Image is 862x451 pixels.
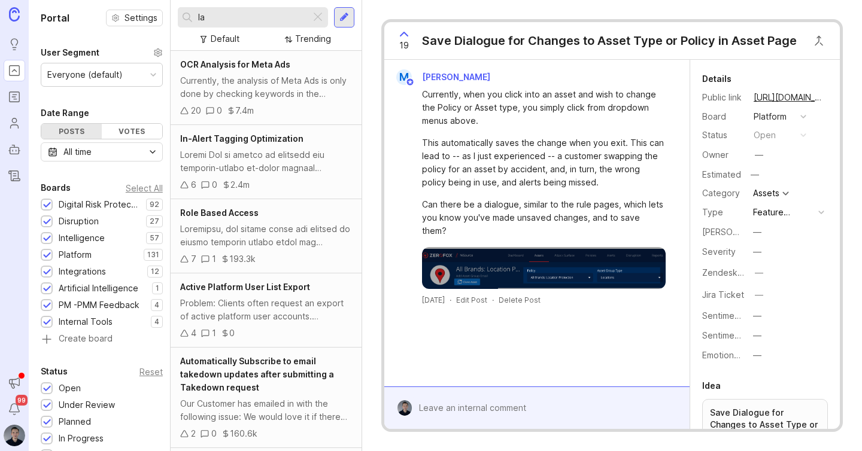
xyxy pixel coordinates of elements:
[180,208,259,218] span: Role Based Access
[217,104,222,117] div: 0
[229,327,235,340] div: 0
[753,225,761,239] div: —
[59,265,106,278] div: Integrations
[702,91,744,104] div: Public link
[405,78,414,87] img: member badge
[154,300,159,310] p: 4
[4,112,25,134] a: Users
[59,432,104,445] div: In Progress
[191,427,196,440] div: 2
[154,317,159,327] p: 4
[211,427,217,440] div: 0
[422,198,666,237] div: Can there be a dialogue, similar to the rule pages, which lets you know you've made unsaved chang...
[41,45,99,60] div: User Segment
[59,198,140,211] div: Digital Risk Protection
[229,252,256,266] div: 193.3k
[230,427,257,440] div: 160.6k
[4,398,25,420] button: Notifications
[191,178,196,191] div: 6
[212,327,216,340] div: 1
[171,125,362,199] a: In-Alert Tagging OptimizationLoremi Dol si ametco ad elitsedd eiu temporin-utlabo et-dolor magnaa...
[211,32,239,45] div: Default
[396,69,412,85] div: M
[125,12,157,24] span: Settings
[753,329,761,342] div: —
[230,178,250,191] div: 2.4m
[180,59,290,69] span: OCR Analysis for Meta Ads
[102,124,162,139] div: Votes
[59,215,99,228] div: Disruption
[59,298,139,312] div: PM -PMM Feedback
[4,425,25,446] img: James Gay
[235,104,254,117] div: 7.4m
[41,181,71,195] div: Boards
[63,145,92,159] div: All time
[150,233,159,243] p: 57
[139,368,163,375] div: Reset
[751,265,767,281] button: Zendesk Ticket
[41,106,89,120] div: Date Range
[755,288,763,301] div: —
[41,11,69,25] h1: Portal
[59,398,115,412] div: Under Review
[212,252,216,266] div: 1
[198,11,306,24] input: Search...
[4,139,25,160] a: Autopilot
[755,266,763,279] div: —
[702,207,723,217] label: Type
[171,273,362,348] a: Active Platform User List ExportProblem: Clients often request an export of active platform user ...
[710,407,820,443] p: Save Dialogue for Changes to Asset Type or Policy in Asset Page
[171,51,362,125] a: OCR Analysis for Meta AdsCurrently, the analysis of Meta Ads is only done by checking keywords in...
[191,104,201,117] div: 20
[180,397,352,423] div: Our Customer has emailed in with the following issue: We would love it if there were a feature th...
[59,248,92,261] div: Platform
[41,334,163,345] a: Create board
[106,10,163,26] button: Settings
[41,364,68,379] div: Status
[702,72,732,86] div: Details
[702,148,744,161] div: Owner
[750,90,828,105] a: [URL][DOMAIN_NAME]
[151,267,159,276] p: 12
[702,227,769,237] label: [PERSON_NAME]
[754,129,776,142] div: open
[126,185,163,191] div: Select All
[191,327,196,340] div: 4
[399,39,409,52] span: 19
[180,133,303,144] span: In-Alert Tagging Optimization
[753,189,779,197] div: Assets
[47,68,123,81] div: Everyone (default)
[59,415,91,428] div: Planned
[143,147,162,157] svg: toggle icon
[180,223,352,249] div: Loremipsu, dol sitame conse adi elitsed do eiusmo temporin utlabo etdol mag aliquaenim admi venia...
[422,72,490,82] span: [PERSON_NAME]
[702,267,766,278] label: Zendesk Ticket
[4,60,25,81] a: Portal
[450,295,451,305] div: ·
[456,295,487,305] div: Edit Post
[4,86,25,108] a: Roadmaps
[422,88,666,127] div: Currently, when you click into an asset and wish to change the Policy or Asset type, you simply c...
[499,295,541,305] div: Delete Post
[753,206,814,219] div: Feature Request
[295,32,331,45] div: Trending
[702,129,744,142] div: Status
[422,32,797,49] div: Save Dialogue for Changes to Asset Type or Policy in Asset Page
[150,200,159,209] p: 92
[59,231,105,245] div: Intelligence
[59,315,113,328] div: Internal Tools
[180,297,352,323] div: Problem: Clients often request an export of active platform user accounts. Currently, this is not...
[702,350,782,360] label: Emotional Indicators
[702,246,736,257] label: Severity
[180,74,352,100] div: Currently, the analysis of Meta Ads is only done by checking keywords in the content of the Ad, b...
[191,252,196,266] div: 7
[747,167,763,182] div: —
[59,282,138,295] div: Artificial Intelligence
[753,309,761,322] div: —
[41,124,102,139] div: Posts
[702,110,744,123] div: Board
[702,187,744,200] div: Category
[755,148,763,161] div: —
